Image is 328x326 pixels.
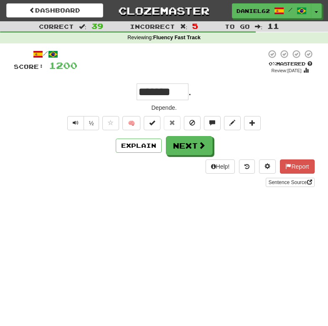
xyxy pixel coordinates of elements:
[144,116,160,130] button: Set this sentence to 100% Mastered (alt+m)
[6,3,103,18] a: Dashboard
[224,116,241,130] button: Edit sentence (alt+d)
[266,178,314,187] a: Sentence Source
[225,23,250,30] span: To go
[66,116,99,130] div: Text-to-speech controls
[166,136,213,155] button: Next
[130,23,175,30] span: Incorrect
[116,139,162,153] button: Explain
[244,116,261,130] button: Add to collection (alt+a)
[236,7,270,15] span: Daniel625
[153,35,201,40] strong: Fluency Fast Track
[92,22,103,30] span: 39
[267,22,279,30] span: 11
[49,60,77,71] span: 1200
[14,63,44,70] span: Score:
[102,116,119,130] button: Favorite sentence (alt+f)
[266,61,315,67] div: Mastered
[184,116,201,130] button: Ignore sentence (alt+i)
[84,116,99,130] button: ½
[272,68,302,73] small: Review: [DATE]
[116,3,213,18] a: Clozemaster
[232,3,311,18] a: Daniel625 /
[122,116,140,130] button: 🧠
[164,116,181,130] button: Reset to 0% Mastered (alt+r)
[14,104,315,112] div: Depende.
[39,23,74,30] span: Correct
[14,49,77,60] div: /
[280,159,314,174] button: Report
[192,22,198,30] span: 5
[67,116,84,130] button: Play sentence audio (ctl+space)
[204,116,221,130] button: Discuss sentence (alt+u)
[180,23,188,29] span: :
[288,7,292,13] span: /
[239,159,255,174] button: Round history (alt+y)
[79,23,86,29] span: :
[206,159,235,174] button: Help!
[269,61,276,66] span: 0 %
[255,23,262,29] span: :
[188,85,192,98] span: .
